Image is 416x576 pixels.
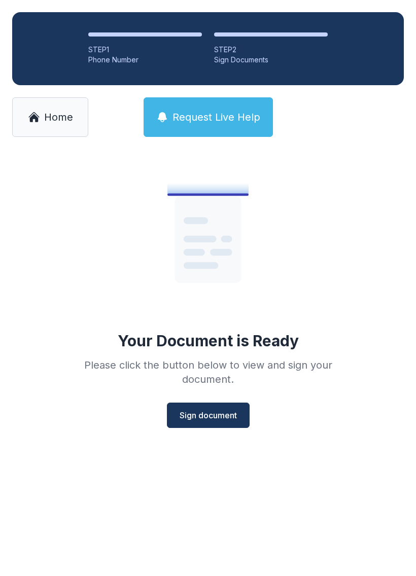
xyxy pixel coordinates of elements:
div: Your Document is Ready [118,332,299,350]
span: Home [44,110,73,124]
div: Sign Documents [214,55,328,65]
div: Phone Number [88,55,202,65]
span: Request Live Help [172,110,260,124]
span: Sign document [180,409,237,421]
div: STEP 2 [214,45,328,55]
div: Please click the button below to view and sign your document. [62,358,354,386]
div: STEP 1 [88,45,202,55]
